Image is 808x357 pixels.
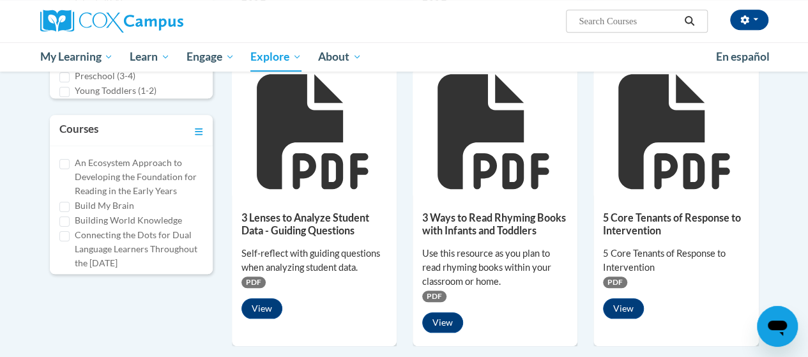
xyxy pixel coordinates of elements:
[195,121,203,139] a: Toggle collapse
[241,211,387,236] h5: 3 Lenses to Analyze Student Data - Guiding Questions
[75,213,182,227] label: Building World Knowledge
[75,271,203,300] label: Cox Campus Structured Literacy Certificate Exam
[31,42,778,72] div: Main menu
[422,211,568,236] h5: 3 Ways to Read Rhyming Books with Infants and Toddlers
[241,298,282,319] button: View
[32,42,122,72] a: My Learning
[59,121,98,139] h3: Courses
[75,228,203,270] label: Connecting the Dots for Dual Language Learners Throughout the [DATE]
[422,312,463,333] button: View
[242,42,310,72] a: Explore
[422,291,446,302] span: PDF
[75,84,156,98] label: Young Toddlers (1-2)
[577,13,680,29] input: Search Courses
[75,69,135,83] label: Preschool (3-4)
[757,306,798,347] iframe: Button to launch messaging window
[40,10,183,33] img: Cox Campus
[603,277,627,288] span: PDF
[708,43,778,70] a: En español
[310,42,370,72] a: About
[75,199,134,213] label: Build My Brain
[716,50,770,63] span: En español
[187,49,234,65] span: Engage
[603,247,749,275] div: 5 Core Tenants of Response to Intervention
[422,247,568,289] div: Use this resource as you plan to read rhyming books within your classroom or home.
[121,42,178,72] a: Learn
[603,298,644,319] button: View
[603,211,749,236] h5: 5 Core Tenants of Response to Intervention
[318,49,362,65] span: About
[730,10,768,30] button: Account Settings
[40,10,270,33] a: Cox Campus
[250,49,301,65] span: Explore
[178,42,243,72] a: Engage
[241,277,266,288] span: PDF
[40,49,113,65] span: My Learning
[680,13,699,29] button: Search
[241,247,387,275] div: Self-reflect with guiding questions when analyzing student data.
[130,49,170,65] span: Learn
[75,156,203,198] label: An Ecosystem Approach to Developing the Foundation for Reading in the Early Years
